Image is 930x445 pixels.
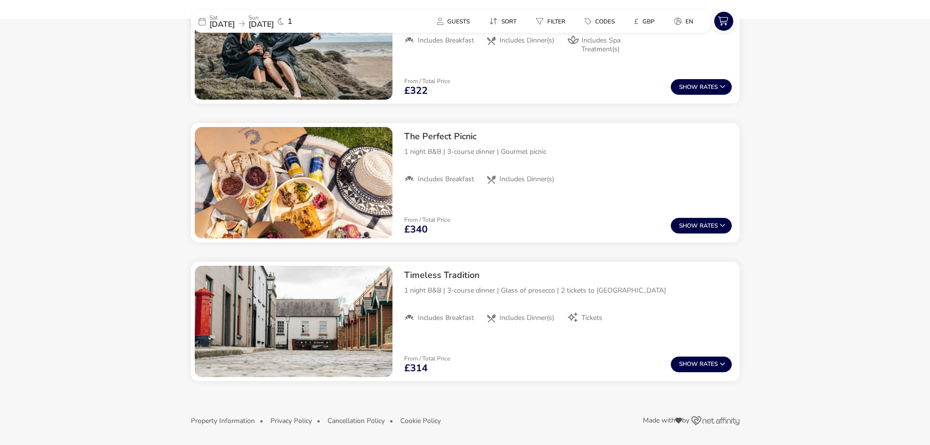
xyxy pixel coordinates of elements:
[643,417,689,424] span: Made with by
[328,417,385,424] button: Cancellation Policy
[396,262,740,330] div: Timeless Tradition1 night B&B | 3-course dinner | Glass of prosecco | 2 tickets to [GEOGRAPHIC_DA...
[404,217,450,223] p: From / Total Price
[581,36,642,54] span: Includes Spa Treatment(s)
[671,357,732,372] button: ShowRates
[418,314,474,322] span: Includes Breakfast
[209,15,235,21] p: Sat
[429,14,477,28] button: Guests
[404,285,732,296] p: 1 night B&B | 3-course dinner | Glass of prosecco | 2 tickets to [GEOGRAPHIC_DATA]
[577,14,626,28] naf-pibe-menu-bar-item: Codes
[499,314,554,322] span: Includes Dinner(s)
[396,123,740,191] div: The Perfect Picnic1 night B&B | 3-course dinner | Gourmet picnicIncludes BreakfastIncludes Dinner(s)
[679,223,700,229] span: Show
[248,19,274,30] span: [DATE]
[404,78,450,84] p: From / Total Price
[671,218,732,233] button: ShowRates
[685,18,693,25] span: en
[595,18,615,25] span: Codes
[547,18,565,25] span: Filter
[418,36,474,45] span: Includes Breakfast
[400,417,441,424] button: Cookie Policy
[679,84,700,90] span: Show
[481,14,528,28] naf-pibe-menu-bar-item: Sort
[404,147,732,157] p: 1 night B&B | 3-course dinner | Gourmet picnic
[501,18,517,25] span: Sort
[577,14,622,28] button: Codes
[404,86,428,96] span: £322
[191,10,337,33] div: Sat[DATE]Sun[DATE]1
[404,363,428,373] span: £314
[528,14,577,28] naf-pibe-menu-bar-item: Filter
[642,18,655,25] span: GBP
[195,127,393,238] swiper-slide: 1 / 1
[288,18,292,25] span: 1
[666,14,705,28] naf-pibe-menu-bar-item: en
[270,417,312,424] button: Privacy Policy
[626,14,662,28] button: £GBP
[404,270,732,281] h2: Timeless Tradition
[499,175,554,184] span: Includes Dinner(s)
[581,314,602,322] span: Tickets
[499,36,554,45] span: Includes Dinner(s)
[404,131,732,142] h2: The Perfect Picnic
[481,14,524,28] button: Sort
[209,19,235,30] span: [DATE]
[671,79,732,95] button: ShowRates
[679,361,700,367] span: Show
[528,14,573,28] button: Filter
[404,225,428,234] span: £340
[418,175,474,184] span: Includes Breakfast
[195,266,393,377] swiper-slide: 1 / 1
[447,18,470,25] span: Guests
[248,15,274,21] p: Sun
[666,14,701,28] button: en
[404,356,450,361] p: From / Total Price
[429,14,481,28] naf-pibe-menu-bar-item: Guests
[191,417,255,424] button: Property Information
[634,17,639,26] i: £
[626,14,666,28] naf-pibe-menu-bar-item: £GBP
